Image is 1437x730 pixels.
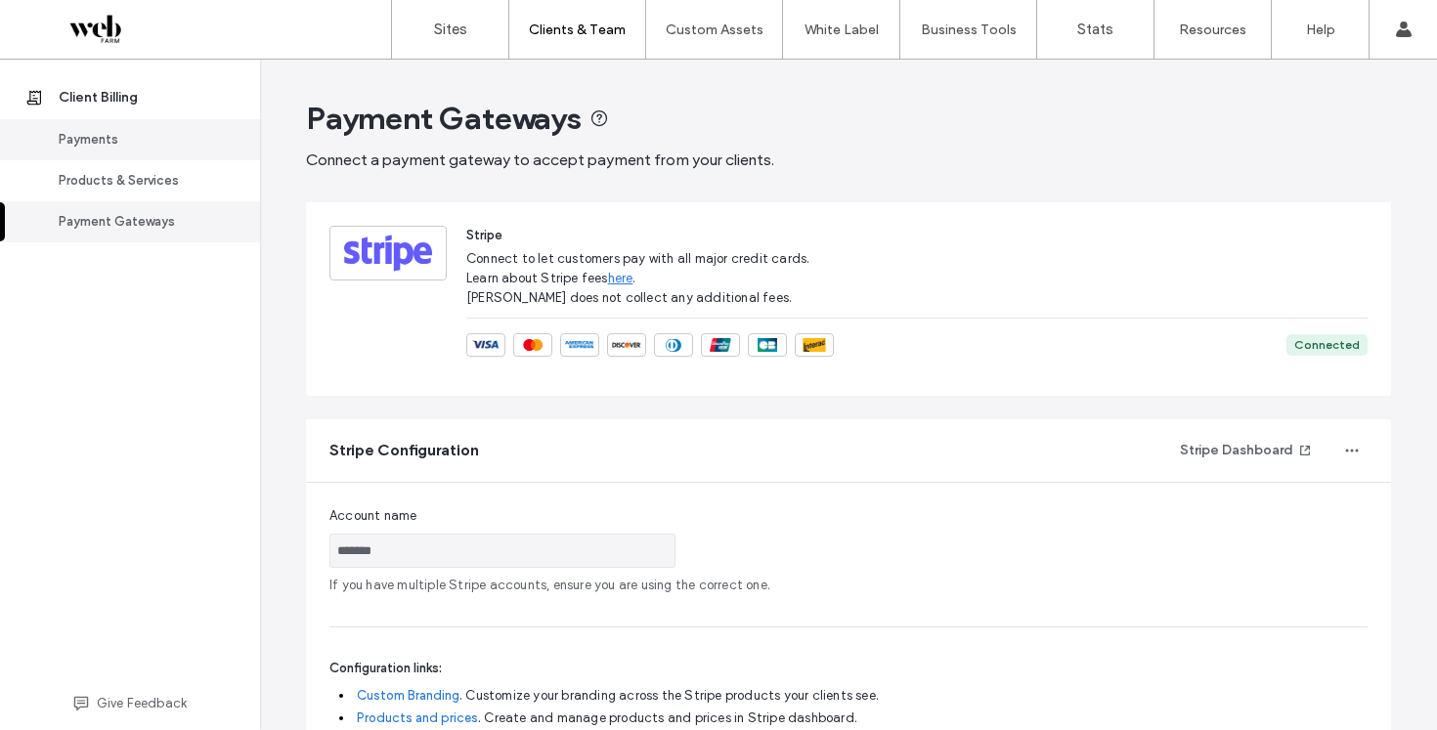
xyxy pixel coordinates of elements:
[1179,21,1246,38] label: Resources
[329,576,1183,595] span: If you have multiple Stripe accounts, ensure you are using the correct one.
[466,226,1368,245] span: Stripe
[329,661,442,675] span: Configuration links:
[466,251,809,305] span: Connect to let customers pay with all major credit cards. Learn about Stripe fees . [PERSON_NAME]...
[59,212,219,232] div: Payment Gateways
[921,21,1017,38] label: Business Tools
[97,694,188,713] span: Give Feedback
[459,688,879,703] span: . Customize your branding across the Stripe products your clients see.
[329,440,479,461] span: Stripe Configuration
[59,171,219,191] div: Products & Services
[1306,21,1335,38] label: Help
[523,339,544,351] img: mastercard_logo.png
[1077,21,1113,38] label: Stats
[805,21,879,38] label: White Label
[306,150,774,169] span: Connect a payment gateway to accept payment from your clients.
[471,340,501,350] img: visa_logo.png
[306,99,582,138] span: Payment Gateways
[710,338,732,352] img: unionpay_logo.png
[666,338,682,352] img: diners_logo.png
[612,342,641,348] img: discover_logo.png
[565,341,594,350] img: amex_logo.png
[357,686,459,706] a: Custom Branding
[608,271,633,285] a: here
[1162,435,1328,466] button: Stripe Dashboard
[666,21,763,38] label: Custom Assets
[59,88,219,107] div: Client Billing
[758,338,778,352] img: cb_logo.png
[478,710,857,725] span: . Create and manage products and prices in Stripe dashboard.
[434,21,467,38] label: Sites
[803,338,827,352] img: interac_logo.png
[59,130,219,150] div: Payments
[357,709,478,728] a: Products and prices
[45,14,85,31] span: Help
[529,21,626,38] label: Clients & Team
[329,506,416,526] span: Account name
[1294,336,1360,354] div: Connected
